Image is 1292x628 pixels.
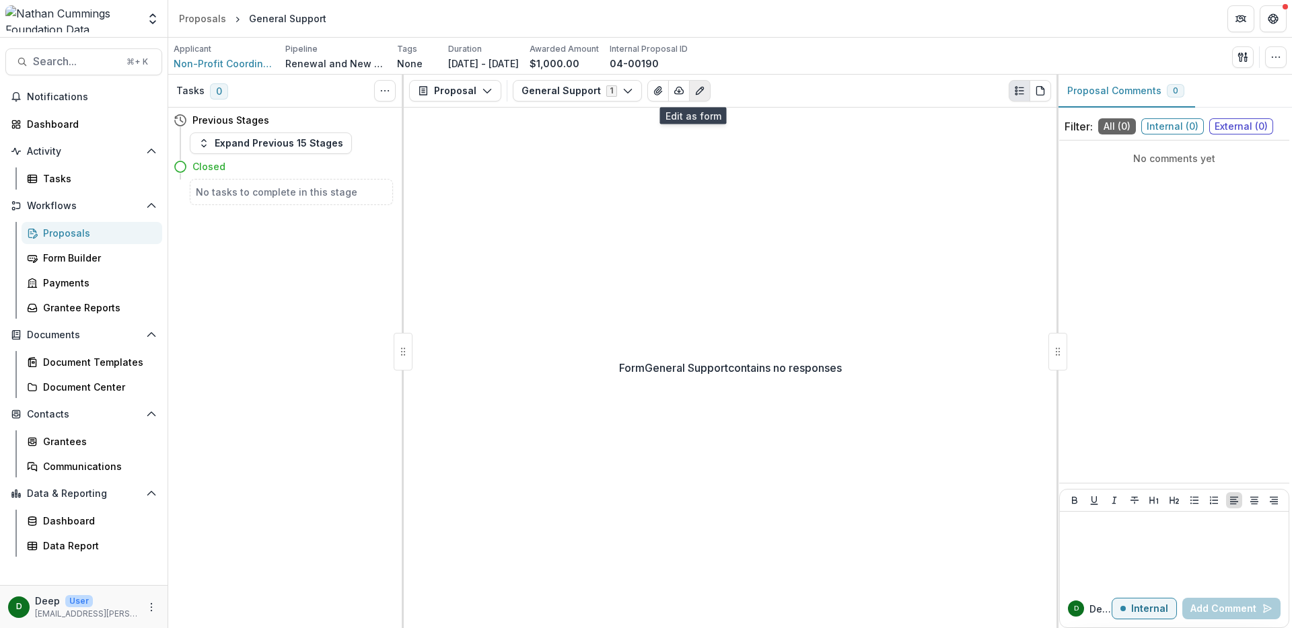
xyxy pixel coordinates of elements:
[43,539,151,553] div: Data Report
[1246,492,1262,508] button: Align Center
[1098,118,1136,134] span: All ( 0 )
[35,608,138,620] p: [EMAIL_ADDRESS][PERSON_NAME][DOMAIN_NAME]
[27,200,141,212] span: Workflows
[5,86,162,108] button: Notifications
[5,141,162,162] button: Open Activity
[43,514,151,528] div: Dashboard
[1146,492,1162,508] button: Heading 1
[174,9,332,28] nav: breadcrumb
[124,54,151,69] div: ⌘ + K
[22,351,162,373] a: Document Templates
[1067,492,1083,508] button: Bold
[619,360,842,376] p: Form General Support contains no responses
[27,146,141,157] span: Activity
[5,324,162,346] button: Open Documents
[174,43,211,55] p: Applicant
[285,56,386,71] p: Renewal and New Grants Pipeline
[5,5,138,32] img: Nathan Cummings Foundation Data Sandbox logo
[143,599,159,615] button: More
[374,80,396,102] button: Toggle View Cancelled Tasks
[27,117,151,131] div: Dashboard
[5,113,162,135] a: Dashboard
[530,43,599,55] p: Awarded Amount
[5,483,162,504] button: Open Data & Reporting
[610,43,688,55] p: Internal Proposal ID
[143,5,162,32] button: Open entity switcher
[22,247,162,269] a: Form Builder
[1166,492,1182,508] button: Heading 2
[22,376,162,398] a: Document Center
[22,455,162,477] a: Communications
[27,409,141,420] span: Contacts
[249,11,326,26] div: General Support
[22,535,162,557] a: Data Report
[192,113,269,127] h4: Previous Stages
[530,56,579,71] p: $1,000.00
[27,329,141,341] span: Documents
[43,276,151,290] div: Payments
[1186,492,1203,508] button: Bullet List
[1141,118,1204,134] span: Internal ( 0 )
[33,55,118,68] span: Search...
[1056,75,1195,108] button: Proposal Comments
[43,251,151,265] div: Form Builder
[43,434,151,448] div: Grantees
[43,171,151,186] div: Tasks
[190,132,352,154] button: Expand Previous 15 Stages
[1112,598,1177,619] button: Internal
[35,594,60,608] p: Deep
[176,85,205,97] h3: Tasks
[1173,86,1178,95] span: 0
[1065,118,1093,134] p: Filter:
[1182,598,1281,619] button: Add Comment
[22,167,162,190] a: Tasks
[5,195,162,217] button: Open Workflows
[397,56,423,71] p: None
[43,459,151,473] div: Communications
[1030,80,1051,102] button: PDF view
[448,56,519,71] p: [DATE] - [DATE]
[65,595,93,607] p: User
[647,80,669,102] button: View Attached Files
[610,56,659,71] p: 04-00190
[5,48,162,75] button: Search...
[513,80,642,102] button: General Support1
[1266,492,1282,508] button: Align Right
[409,80,501,102] button: Proposal
[22,297,162,319] a: Grantee Reports
[1206,492,1222,508] button: Ordered List
[1009,80,1030,102] button: Plaintext view
[1126,492,1143,508] button: Strike
[174,9,231,28] a: Proposals
[43,355,151,369] div: Document Templates
[27,91,157,103] span: Notifications
[689,80,711,102] button: Edit as form
[1209,118,1273,134] span: External ( 0 )
[1131,603,1168,615] p: Internal
[196,185,387,199] h5: No tasks to complete in this stage
[210,83,228,100] span: 0
[16,602,22,611] div: Deep
[27,488,141,500] span: Data & Reporting
[1089,602,1112,616] p: Deep
[192,159,225,173] h4: Closed
[1074,605,1079,612] div: Deep
[397,43,417,55] p: Tags
[22,272,162,294] a: Payments
[179,11,226,26] div: Proposals
[43,226,151,240] div: Proposals
[5,403,162,425] button: Open Contacts
[1226,492,1242,508] button: Align Left
[285,43,318,55] p: Pipeline
[22,430,162,453] a: Grantees
[22,222,162,244] a: Proposals
[174,56,275,71] a: Non-Profit Coordinating Committee Of [US_STATE], Inc.
[1260,5,1287,32] button: Get Help
[1227,5,1254,32] button: Partners
[448,43,482,55] p: Duration
[22,510,162,532] a: Dashboard
[43,301,151,315] div: Grantee Reports
[1065,151,1284,165] p: No comments yet
[43,380,151,394] div: Document Center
